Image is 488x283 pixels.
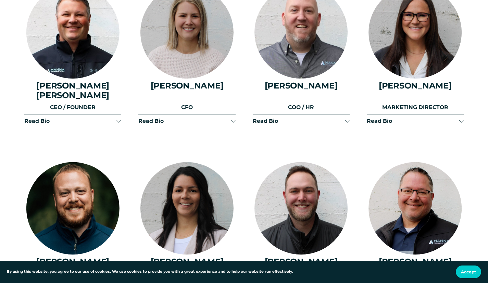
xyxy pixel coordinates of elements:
[253,81,350,91] h4: [PERSON_NAME]
[367,115,464,127] button: Read Bio
[24,103,121,111] p: CEO / FOUNDER
[367,118,459,124] span: Read Bio
[456,266,481,278] button: Accept
[24,81,121,101] h4: [PERSON_NAME] [PERSON_NAME]
[367,257,464,267] h4: [PERSON_NAME]
[24,118,116,124] span: Read Bio
[253,257,350,267] h4: [PERSON_NAME]
[138,115,235,127] button: Read Bio
[461,269,476,274] span: Accept
[253,103,350,111] p: COO / HR
[7,269,293,275] p: By using this website, you agree to our use of cookies. We use cookies to provide you with a grea...
[367,81,464,91] h4: [PERSON_NAME]
[24,257,121,267] h4: [PERSON_NAME]
[138,81,235,91] h4: [PERSON_NAME]
[253,118,345,124] span: Read Bio
[24,115,121,127] button: Read Bio
[138,257,235,267] h4: [PERSON_NAME]
[138,118,230,124] span: Read Bio
[253,115,350,127] button: Read Bio
[138,103,235,111] p: CFO
[367,103,464,111] p: MARKETING DIRECTOR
